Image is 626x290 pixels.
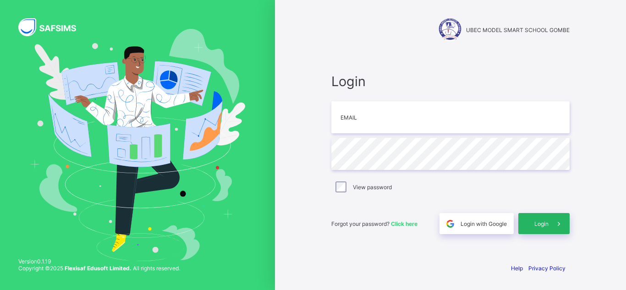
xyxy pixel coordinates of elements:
a: Privacy Policy [528,265,566,272]
strong: Flexisaf Edusoft Limited. [65,265,132,272]
span: Copyright © 2025 All rights reserved. [18,265,180,272]
span: UBEC MODEL SMART SCHOOL GOMBE [466,27,570,33]
span: Login [534,220,549,227]
span: Login with Google [461,220,507,227]
a: Help [511,265,523,272]
img: SAFSIMS Logo [18,18,87,36]
span: Forgot your password? [331,220,417,227]
a: Click here [391,220,417,227]
img: Hero Image [30,29,246,261]
span: Login [331,73,570,89]
span: Version 0.1.19 [18,258,180,265]
img: google.396cfc9801f0270233282035f929180a.svg [445,219,456,229]
label: View password [353,184,392,191]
